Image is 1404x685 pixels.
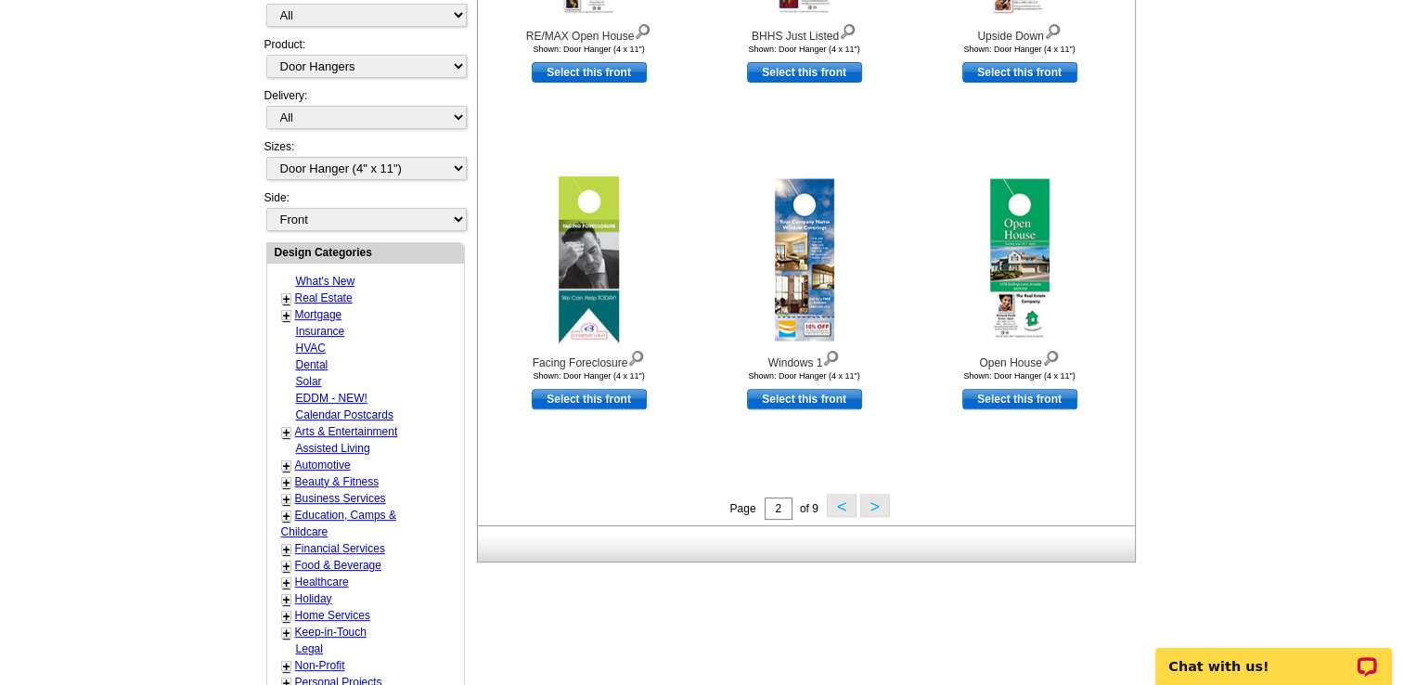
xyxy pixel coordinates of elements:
a: + [283,626,290,640]
img: view design details [1044,19,1062,40]
a: Real Estate [295,291,353,304]
div: Delivery: [264,87,465,138]
a: + [283,609,290,624]
div: Product: [264,36,465,87]
a: + [283,475,290,490]
img: Windows 1 [775,179,834,342]
a: Financial Services [295,542,385,555]
a: Legal [296,642,323,655]
img: Open House [990,179,1050,342]
img: view design details [1042,346,1060,367]
a: + [283,425,290,440]
div: Upside Down [918,19,1122,45]
div: Open House [918,346,1122,371]
img: view design details [627,346,645,367]
a: + [283,459,290,473]
a: + [283,592,290,607]
a: Keep-in-Touch [295,626,367,639]
a: What's New [296,275,355,288]
a: HVAC [296,342,326,355]
a: Assisted Living [296,442,370,455]
a: Healthcare [295,575,349,588]
div: Design Categories [267,243,464,261]
img: view design details [822,346,840,367]
a: + [283,509,290,523]
a: use this design [962,389,1077,409]
a: Calendar Postcards [296,408,393,421]
div: Shown: Door Hanger (4 x 11") [487,45,691,54]
div: Shown: Door Hanger (4 x 11") [702,45,907,54]
a: use this design [962,62,1077,83]
a: Arts & Entertainment [295,425,398,438]
a: Holiday [295,592,332,605]
div: Shown: Door Hanger (4 x 11") [487,371,691,381]
iframe: LiveChat chat widget [1143,627,1404,685]
div: Facing Foreclosure [487,346,691,371]
a: + [283,308,290,323]
div: BHHS Just Listed [702,19,907,45]
a: use this design [532,389,647,409]
a: use this design [532,62,647,83]
a: + [283,575,290,590]
a: EDDM - NEW! [296,392,367,405]
span: Page [729,502,755,515]
img: Facing Foreclosure [559,176,620,343]
img: view design details [839,19,857,40]
div: Shown: Door Hanger (4 x 11") [702,371,907,381]
div: Side: [264,189,465,233]
span: of 9 [800,502,818,515]
div: RE/MAX Open House [487,19,691,45]
a: Beauty & Fitness [295,475,380,488]
a: Solar [296,375,322,388]
div: Shown: Door Hanger (4 x 11") [918,45,1122,54]
a: Education, Camps & Childcare [281,509,396,538]
a: + [283,542,290,557]
a: Food & Beverage [295,559,381,572]
a: Business Services [295,492,386,505]
a: use this design [747,389,862,409]
div: Sizes: [264,138,465,189]
a: Automotive [295,459,351,472]
a: + [283,492,290,507]
a: Non-Profit [295,659,345,672]
a: use this design [747,62,862,83]
button: < [827,494,857,517]
button: > [860,494,890,517]
div: Shown: Door Hanger (4 x 11") [918,371,1122,381]
a: Mortgage [295,308,342,321]
a: + [283,659,290,674]
a: + [283,291,290,306]
a: Dental [296,358,328,371]
div: Windows 1 [702,346,907,371]
a: Home Services [295,609,370,622]
img: view design details [634,19,651,40]
a: + [283,559,290,574]
a: Insurance [296,325,345,338]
